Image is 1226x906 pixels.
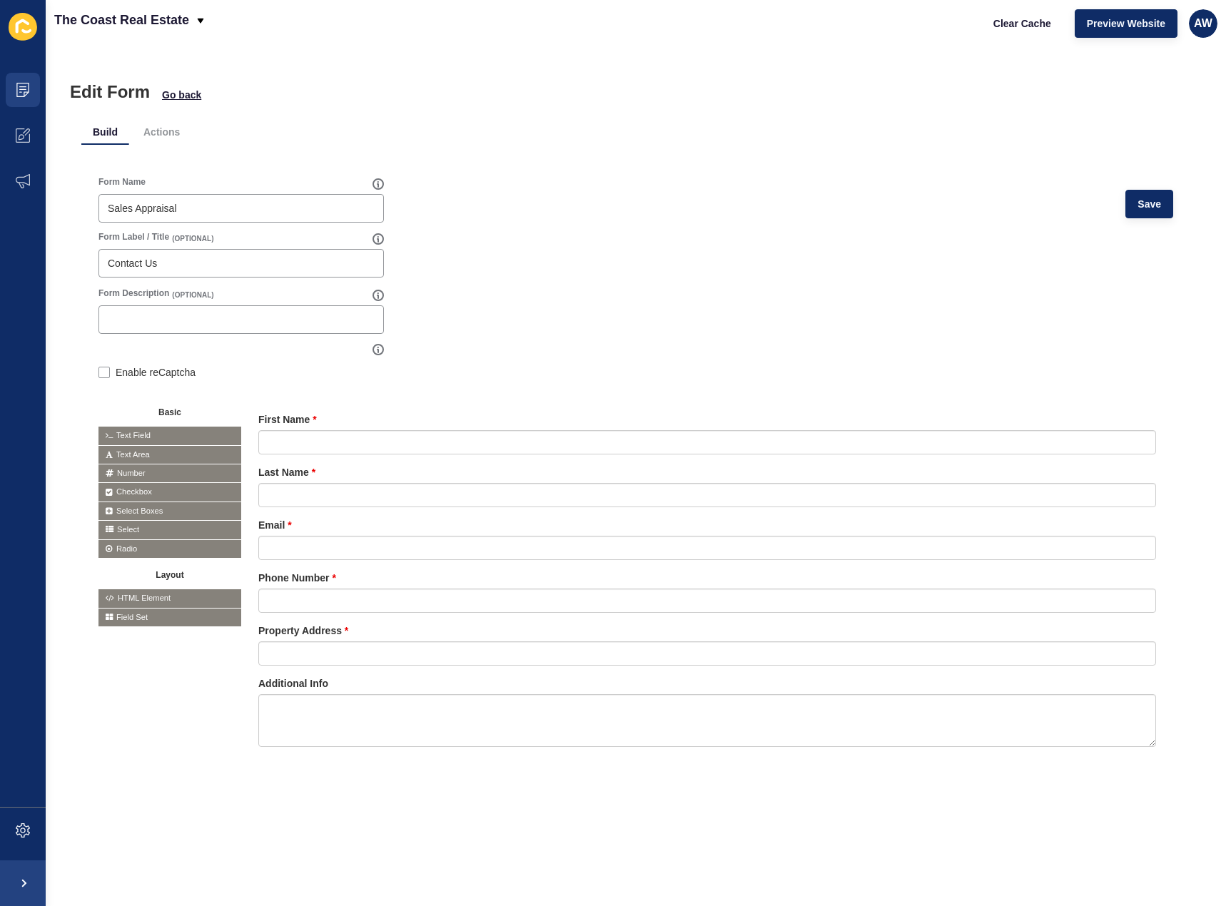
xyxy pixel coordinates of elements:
[258,623,348,638] label: Property Address
[993,16,1051,31] span: Clear Cache
[1194,16,1212,31] span: AW
[1125,190,1173,218] button: Save
[1138,197,1161,211] span: Save
[98,565,241,582] button: Layout
[981,9,1063,38] button: Clear Cache
[132,119,191,145] li: Actions
[172,290,213,300] span: (OPTIONAL)
[98,521,241,539] span: Select
[70,82,150,102] h1: Edit Form
[98,502,241,520] span: Select Boxes
[81,119,129,145] li: Build
[258,465,315,479] label: Last Name
[162,88,201,102] span: Go back
[98,402,241,419] button: Basic
[98,589,241,607] span: HTML Element
[98,446,241,464] span: Text Area
[258,412,317,427] label: First Name
[54,2,189,38] p: The Coast Real Estate
[258,571,336,585] label: Phone Number
[172,234,213,244] span: (OPTIONAL)
[98,427,241,444] span: Text Field
[258,518,292,532] label: Email
[98,287,169,299] label: Form Description
[1087,16,1165,31] span: Preview Website
[98,176,146,188] label: Form Name
[98,609,241,626] span: Field Set
[98,231,169,243] label: Form Label / Title
[1075,9,1177,38] button: Preview Website
[98,540,241,558] span: Radio
[98,483,241,501] span: Checkbox
[116,365,196,380] label: Enable reCaptcha
[98,464,241,482] span: Number
[161,88,202,102] button: Go back
[258,676,328,691] label: Additional Info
